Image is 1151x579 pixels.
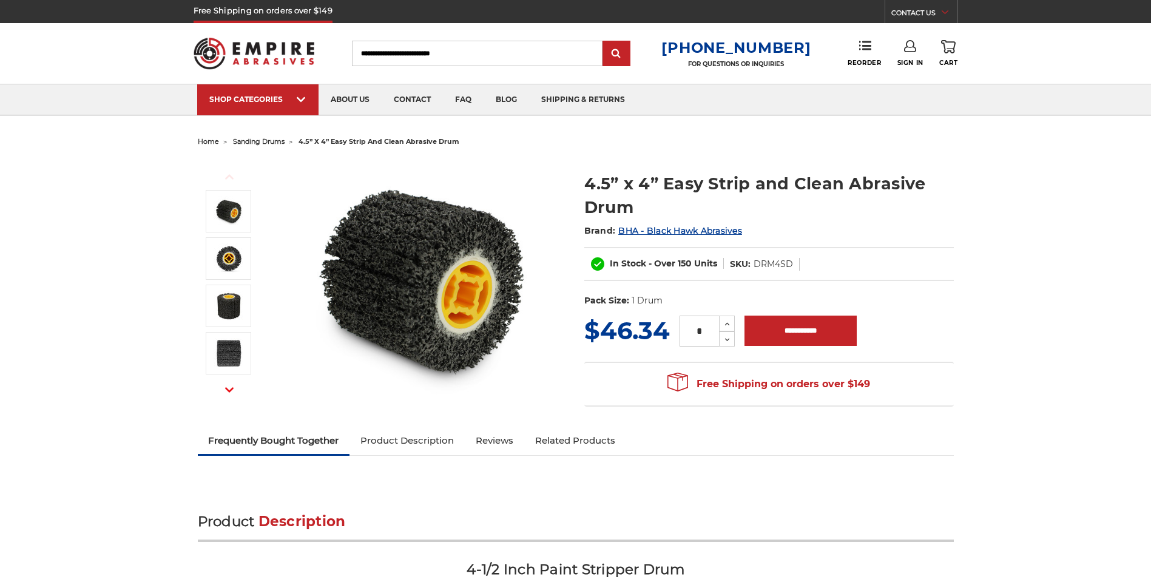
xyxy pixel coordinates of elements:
[214,196,244,226] img: 4.5 inch x 4 inch paint stripping drum
[730,258,751,271] dt: SKU:
[667,372,870,396] span: Free Shipping on orders over $149
[897,59,923,67] span: Sign In
[299,137,459,146] span: 4.5” x 4” easy strip and clean abrasive drum
[939,40,957,67] a: Cart
[198,427,350,454] a: Frequently Bought Together
[939,59,957,67] span: Cart
[319,84,382,115] a: about us
[198,137,219,146] a: home
[610,258,646,269] span: In Stock
[484,84,529,115] a: blog
[198,513,255,530] span: Product
[214,243,244,274] img: quad key arbor stripping drum
[214,338,244,368] img: strip it abrasive drum
[214,291,244,321] img: strip it abrasive drum
[848,59,881,67] span: Reorder
[382,84,443,115] a: contact
[465,427,524,454] a: Reviews
[302,159,544,402] img: 4.5 inch x 4 inch paint stripping drum
[661,60,811,68] p: FOR QUESTIONS OR INQUIRIES
[649,258,675,269] span: - Over
[215,164,244,190] button: Previous
[209,95,306,104] div: SHOP CATEGORIES
[632,294,663,307] dd: 1 Drum
[524,427,626,454] a: Related Products
[891,6,957,23] a: CONTACT US
[443,84,484,115] a: faq
[754,258,793,271] dd: DRM4SD
[349,427,465,454] a: Product Description
[233,137,285,146] a: sanding drums
[694,258,717,269] span: Units
[584,225,616,236] span: Brand:
[529,84,637,115] a: shipping & returns
[215,377,244,403] button: Next
[661,39,811,56] a: [PHONE_NUMBER]
[584,172,954,219] h1: 4.5” x 4” Easy Strip and Clean Abrasive Drum
[584,294,629,307] dt: Pack Size:
[848,40,881,66] a: Reorder
[604,42,629,66] input: Submit
[584,316,670,345] span: $46.34
[258,513,346,530] span: Description
[194,30,315,77] img: Empire Abrasives
[678,258,692,269] span: 150
[618,225,742,236] a: BHA - Black Hawk Abrasives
